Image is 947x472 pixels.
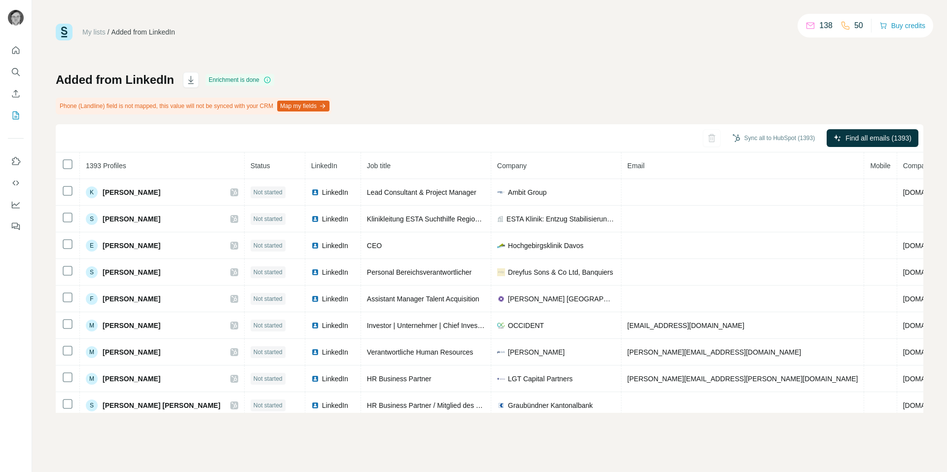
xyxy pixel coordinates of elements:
[367,268,472,276] span: Personal Bereichsverantwortlicher
[367,242,382,250] span: CEO
[86,373,98,385] div: M
[726,131,822,145] button: Sync all to HubSpot (1393)
[508,374,573,384] span: LGT Capital Partners
[103,241,160,251] span: [PERSON_NAME]
[254,401,283,410] span: Not started
[111,27,175,37] div: Added from LinkedIn
[8,10,24,26] img: Avatar
[86,266,98,278] div: S
[56,98,331,114] div: Phone (Landline) field is not mapped, this value will not be synced with your CRM
[311,162,337,170] span: LinkedIn
[82,28,106,36] a: My lists
[497,188,505,196] img: company-logo
[311,215,319,223] img: LinkedIn logo
[311,295,319,303] img: LinkedIn logo
[103,374,160,384] span: [PERSON_NAME]
[497,295,505,303] img: company-logo
[254,321,283,330] span: Not started
[8,41,24,59] button: Quick start
[322,400,348,410] span: LinkedIn
[508,294,615,304] span: [PERSON_NAME] [GEOGRAPHIC_DATA]/[GEOGRAPHIC_DATA]
[108,27,109,37] li: /
[508,187,547,197] span: Ambit Group
[311,188,319,196] img: LinkedIn logo
[311,348,319,356] img: LinkedIn logo
[103,321,160,330] span: [PERSON_NAME]
[322,347,348,357] span: LinkedIn
[103,187,160,197] span: [PERSON_NAME]
[311,375,319,383] img: LinkedIn logo
[367,375,432,383] span: HR Business Partner
[254,188,283,197] span: Not started
[251,162,270,170] span: Status
[103,214,160,224] span: [PERSON_NAME]
[870,162,890,170] span: Mobile
[254,215,283,223] span: Not started
[854,20,863,32] p: 50
[103,294,160,304] span: [PERSON_NAME]
[86,240,98,252] div: E
[322,374,348,384] span: LinkedIn
[322,241,348,251] span: LinkedIn
[367,215,553,223] span: Klinikleitung ESTA Suchthilfe Region [GEOGRAPHIC_DATA]
[254,268,283,277] span: Not started
[845,133,911,143] span: Find all emails (1393)
[508,267,613,277] span: Dreyfus Sons & Co Ltd, Banquiers
[86,399,98,411] div: S
[86,293,98,305] div: F
[254,241,283,250] span: Not started
[508,347,565,357] span: [PERSON_NAME]
[367,322,517,329] span: Investor | Unternehmer | Chief Investment Officer
[86,162,126,170] span: 1393 Profiles
[367,188,476,196] span: Lead Consultant & Project Manager
[497,322,505,329] img: company-logo
[507,214,615,224] span: ESTA Klinik: Entzug Stabilisierung Therapie
[508,241,583,251] span: Hochgebirgsklinik Davos
[508,321,544,330] span: OCCIDENT
[103,400,220,410] span: [PERSON_NAME] [PERSON_NAME]
[8,107,24,124] button: My lists
[311,242,319,250] img: LinkedIn logo
[497,375,505,383] img: company-logo
[322,214,348,224] span: LinkedIn
[56,24,73,40] img: Surfe Logo
[86,320,98,331] div: M
[86,346,98,358] div: M
[497,242,505,250] img: company-logo
[311,322,319,329] img: LinkedIn logo
[8,85,24,103] button: Enrich CSV
[8,152,24,170] button: Use Surfe on LinkedIn
[367,348,473,356] span: Verantwortliche Human Resources
[367,401,498,409] span: HR Business Partner / Mitglied des Kaders
[627,162,645,170] span: Email
[86,213,98,225] div: S
[367,162,391,170] span: Job title
[8,196,24,214] button: Dashboard
[322,187,348,197] span: LinkedIn
[103,347,160,357] span: [PERSON_NAME]
[56,72,174,88] h1: Added from LinkedIn
[206,74,274,86] div: Enrichment is done
[627,375,858,383] span: [PERSON_NAME][EMAIL_ADDRESS][PERSON_NAME][DOMAIN_NAME]
[311,401,319,409] img: LinkedIn logo
[879,19,925,33] button: Buy credits
[627,322,744,329] span: [EMAIL_ADDRESS][DOMAIN_NAME]
[86,186,98,198] div: K
[277,101,329,111] button: Map my fields
[497,162,527,170] span: Company
[827,129,918,147] button: Find all emails (1393)
[627,348,801,356] span: [PERSON_NAME][EMAIL_ADDRESS][DOMAIN_NAME]
[322,294,348,304] span: LinkedIn
[254,294,283,303] span: Not started
[497,268,505,276] img: company-logo
[254,348,283,357] span: Not started
[819,20,833,32] p: 138
[8,174,24,192] button: Use Surfe API
[311,268,319,276] img: LinkedIn logo
[322,267,348,277] span: LinkedIn
[103,267,160,277] span: [PERSON_NAME]
[508,400,593,410] span: Graubündner Kantonalbank
[254,374,283,383] span: Not started
[497,401,505,409] img: company-logo
[367,295,479,303] span: Assistant Manager Talent Acquisition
